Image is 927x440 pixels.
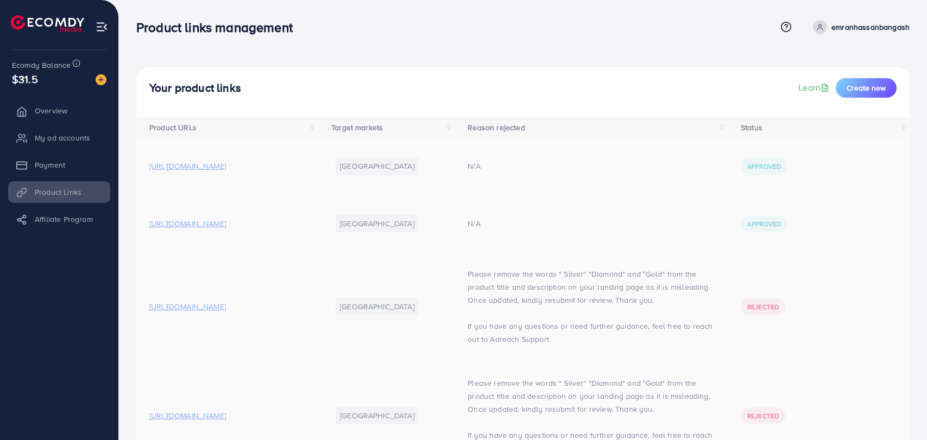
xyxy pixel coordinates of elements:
button: Create new [836,78,897,98]
p: emranhassanbangash [831,21,910,34]
h3: Product links management [136,20,301,35]
img: image [96,74,106,85]
img: logo [11,15,84,32]
a: Learn [798,81,831,94]
span: Create new [847,82,886,93]
a: emranhassanbangash [809,20,910,34]
h4: Your product links [149,81,241,95]
span: Ecomdy Balance [12,60,71,71]
img: menu [96,21,108,33]
span: $31.5 [12,71,38,87]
